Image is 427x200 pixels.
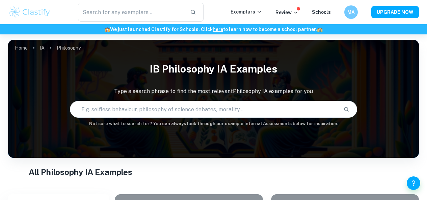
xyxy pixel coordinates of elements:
p: Philosophy [57,44,81,52]
img: Clastify logo [8,5,51,19]
p: Type a search phrase to find the most relevant Philosophy IA examples for you [8,87,419,95]
h6: Not sure what to search for? You can always look through our example Internal Assessments below f... [8,120,419,127]
button: MA [344,5,358,19]
h1: All Philosophy IA Examples [29,166,398,178]
a: IA [40,43,45,53]
a: here [213,27,223,32]
p: Review [275,9,298,16]
input: E.g. selfless behaviour, philosophy of science debates, morality... [70,100,338,119]
h1: IB Philosophy IA examples [8,59,419,79]
h6: We just launched Clastify for Schools. Click to learn how to become a school partner. [1,26,426,33]
p: Exemplars [231,8,262,16]
span: 🏫 [317,27,323,32]
a: Schools [312,9,331,15]
input: Search for any exemplars... [78,3,185,22]
h6: MA [347,8,355,16]
button: Search [341,104,352,115]
span: 🏫 [104,27,110,32]
button: UPGRADE NOW [371,6,419,18]
button: Help and Feedback [407,176,420,190]
a: Home [15,43,28,53]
